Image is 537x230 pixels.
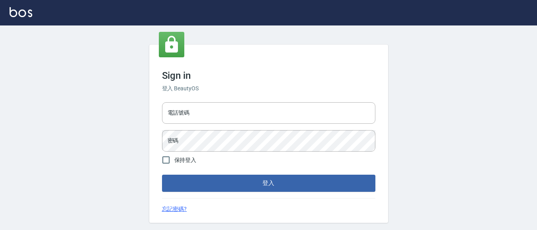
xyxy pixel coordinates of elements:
h6: 登入 BeautyOS [162,84,375,93]
button: 登入 [162,175,375,191]
a: 忘記密碼? [162,205,187,213]
h3: Sign in [162,70,375,81]
span: 保持登入 [174,156,197,164]
img: Logo [10,7,32,17]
